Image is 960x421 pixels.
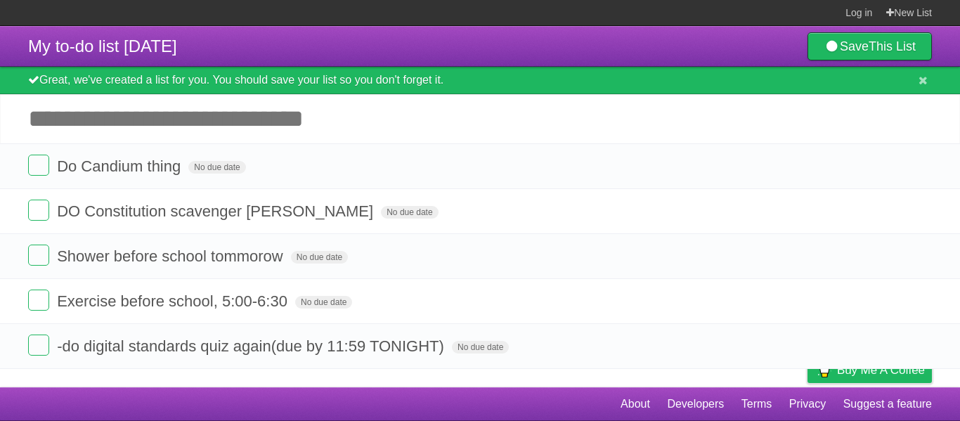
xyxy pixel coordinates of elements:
span: No due date [381,206,438,219]
span: Exercise before school, 5:00-6:30 [57,292,291,310]
span: No due date [188,161,245,174]
label: Done [28,245,49,266]
label: Done [28,290,49,311]
img: Buy me a coffee [815,358,833,382]
b: This List [869,39,916,53]
a: Privacy [789,391,826,417]
label: Done [28,155,49,176]
span: No due date [295,296,352,309]
a: About [621,391,650,417]
span: Shower before school tommorow [57,247,287,265]
span: DO Constitution scavenger [PERSON_NAME] [57,202,377,220]
label: Done [28,200,49,221]
a: Buy me a coffee [807,357,932,383]
span: No due date [291,251,348,264]
label: Done [28,335,49,356]
a: Terms [741,391,772,417]
a: Developers [667,391,724,417]
span: No due date [452,341,509,354]
a: Suggest a feature [843,391,932,417]
span: -do digital standards quiz again(due by 11:59 TONIGHT) [57,337,448,355]
a: SaveThis List [807,32,932,60]
span: Buy me a coffee [837,358,925,382]
span: My to-do list [DATE] [28,37,177,56]
span: Do Candium thing [57,157,184,175]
